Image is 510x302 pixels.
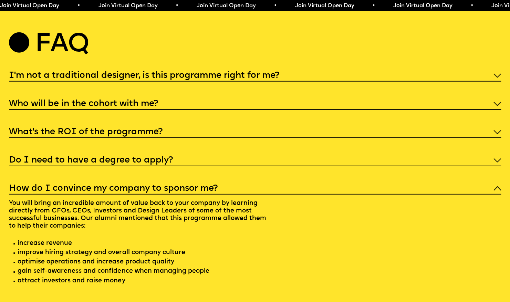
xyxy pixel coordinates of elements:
h5: What’s the ROI of the programme? [9,129,163,136]
h5: How do I convince my company to sponsor me? [9,185,218,192]
h5: Do I need to have a degree to apply? [9,157,173,164]
h5: I'm not a traditional designer, is this programme right for me? [9,72,279,79]
span: • [77,3,80,9]
span: • [175,3,178,9]
span: · [12,259,16,267]
span: · [12,250,16,257]
span: · [12,240,16,248]
h2: Faq [35,34,89,56]
span: • [470,3,473,9]
span: • [372,3,375,9]
span: • [273,3,277,9]
h5: Who will be in the cohort with me? [9,101,158,107]
span: · [12,269,16,276]
p: You will bring an incredible amount of value back to your company by learning directly from CFOs,... [9,195,267,292]
span: · [12,278,16,285]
